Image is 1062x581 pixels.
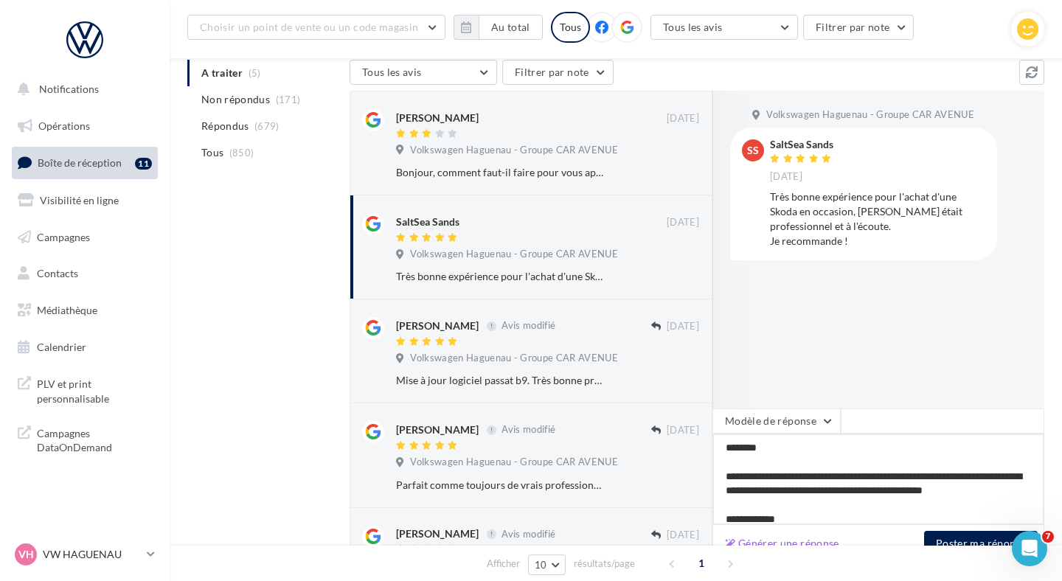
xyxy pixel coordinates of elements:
[9,368,161,411] a: PLV et print personnalisable
[37,304,97,316] span: Médiathèque
[9,222,161,253] a: Campagnes
[528,554,566,575] button: 10
[37,267,78,279] span: Contacts
[551,12,590,43] div: Tous
[350,60,497,85] button: Tous les avis
[9,417,161,461] a: Campagnes DataOnDemand
[396,269,603,284] div: Très bonne expérience pour l'achat d'une Skoda en occasion, [PERSON_NAME] était professionnel et ...
[396,526,479,541] div: [PERSON_NAME]
[487,557,520,571] span: Afficher
[9,295,161,326] a: Médiathèque
[1042,531,1054,543] span: 7
[502,528,555,540] span: Avis modifié
[396,373,603,388] div: Mise à jour logiciel passat b9. Très bonne prise en charge. Très bon accueil Délai respecté
[410,248,618,261] span: Volkswagen Haguenau - Groupe CAR AVENUE
[747,143,759,158] span: SS
[9,185,161,216] a: Visibilité en ligne
[535,559,547,571] span: 10
[40,194,119,206] span: Visibilité en ligne
[9,147,161,178] a: Boîte de réception11
[770,189,985,248] div: Très bonne expérience pour l'achat d'une Skoda en occasion, [PERSON_NAME] était professionnel et ...
[1012,531,1047,566] iframe: Intercom live chat
[502,424,555,436] span: Avis modifié
[9,111,161,142] a: Opérations
[187,15,445,40] button: Choisir un point de vente ou un code magasin
[37,423,152,455] span: Campagnes DataOnDemand
[667,424,699,437] span: [DATE]
[410,144,618,157] span: Volkswagen Haguenau - Groupe CAR AVENUE
[396,215,459,229] div: SaltSea Sands
[502,320,555,332] span: Avis modifié
[37,341,86,353] span: Calendrier
[410,456,618,469] span: Volkswagen Haguenau - Groupe CAR AVENUE
[43,547,141,562] p: VW HAGUENAU
[9,74,155,105] button: Notifications
[396,422,479,437] div: [PERSON_NAME]
[396,111,479,125] div: [PERSON_NAME]
[770,139,835,150] div: SaltSea Sands
[770,170,802,184] span: [DATE]
[37,374,152,406] span: PLV et print personnalisable
[135,158,152,170] div: 11
[9,332,161,363] a: Calendrier
[38,119,90,132] span: Opérations
[200,21,418,33] span: Choisir un point de vente ou un code magasin
[502,60,614,85] button: Filtrer par note
[667,112,699,125] span: [DATE]
[276,94,301,105] span: (171)
[37,230,90,243] span: Campagnes
[201,145,223,160] span: Tous
[924,531,1038,556] button: Poster ma réponse
[396,165,603,180] div: Bonjour, comment faut-il faire pour vous appeler ? Il n'y a pas d'email, on ne peut pas prendre R...
[803,15,914,40] button: Filtrer par note
[362,66,422,78] span: Tous les avis
[410,352,618,365] span: Volkswagen Haguenau - Groupe CAR AVENUE
[719,535,845,552] button: Générer une réponse
[667,320,699,333] span: [DATE]
[663,21,723,33] span: Tous les avis
[254,120,280,132] span: (679)
[229,147,254,159] span: (850)
[396,319,479,333] div: [PERSON_NAME]
[690,552,713,575] span: 1
[12,540,158,568] a: VH VW HAGUENAU
[18,547,34,562] span: VH
[574,557,635,571] span: résultats/page
[766,108,974,122] span: Volkswagen Haguenau - Groupe CAR AVENUE
[38,156,122,169] span: Boîte de réception
[479,15,543,40] button: Au total
[9,258,161,289] a: Contacts
[667,529,699,542] span: [DATE]
[667,216,699,229] span: [DATE]
[201,92,270,107] span: Non répondus
[712,408,841,434] button: Modèle de réponse
[454,15,543,40] button: Au total
[396,478,603,493] div: Parfait comme toujours de vrais professionnels
[650,15,798,40] button: Tous les avis
[201,119,249,133] span: Répondus
[39,83,99,95] span: Notifications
